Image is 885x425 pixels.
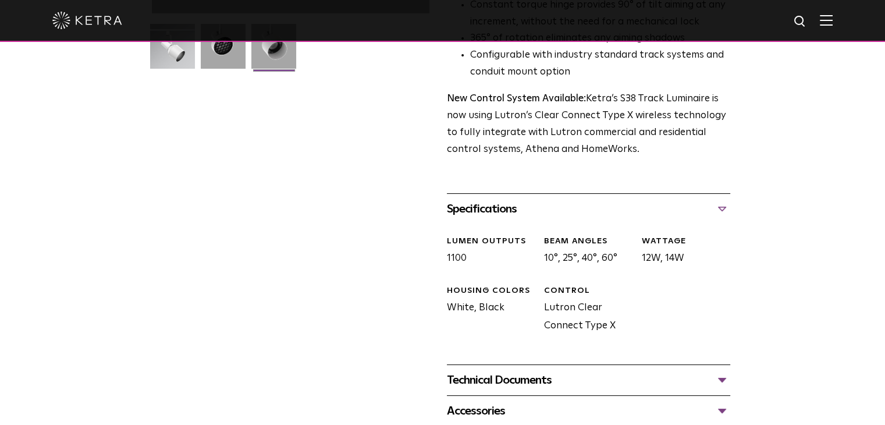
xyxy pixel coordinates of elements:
[251,24,296,77] img: 9e3d97bd0cf938513d6e
[632,236,730,268] div: 12W, 14W
[447,236,535,247] div: LUMEN OUTPUTS
[535,285,632,335] div: Lutron Clear Connect Type X
[793,15,808,29] img: search icon
[641,236,730,247] div: WATTAGE
[447,91,730,158] p: Ketra’s S38 Track Luminaire is now using Lutron’s Clear Connect Type X wireless technology to ful...
[447,402,730,420] div: Accessories
[535,236,632,268] div: 10°, 25°, 40°, 60°
[438,285,535,335] div: White, Black
[447,371,730,389] div: Technical Documents
[447,200,730,218] div: Specifications
[820,15,833,26] img: Hamburger%20Nav.svg
[150,24,195,77] img: S38-Track-Luminaire-2021-Web-Square
[544,236,632,247] div: BEAM ANGLES
[447,285,535,297] div: HOUSING COLORS
[52,12,122,29] img: ketra-logo-2019-white
[201,24,246,77] img: 3b1b0dc7630e9da69e6b
[447,94,586,104] strong: New Control System Available:
[544,285,632,297] div: CONTROL
[438,236,535,268] div: 1100
[470,47,730,81] li: Configurable with industry standard track systems and conduit mount option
